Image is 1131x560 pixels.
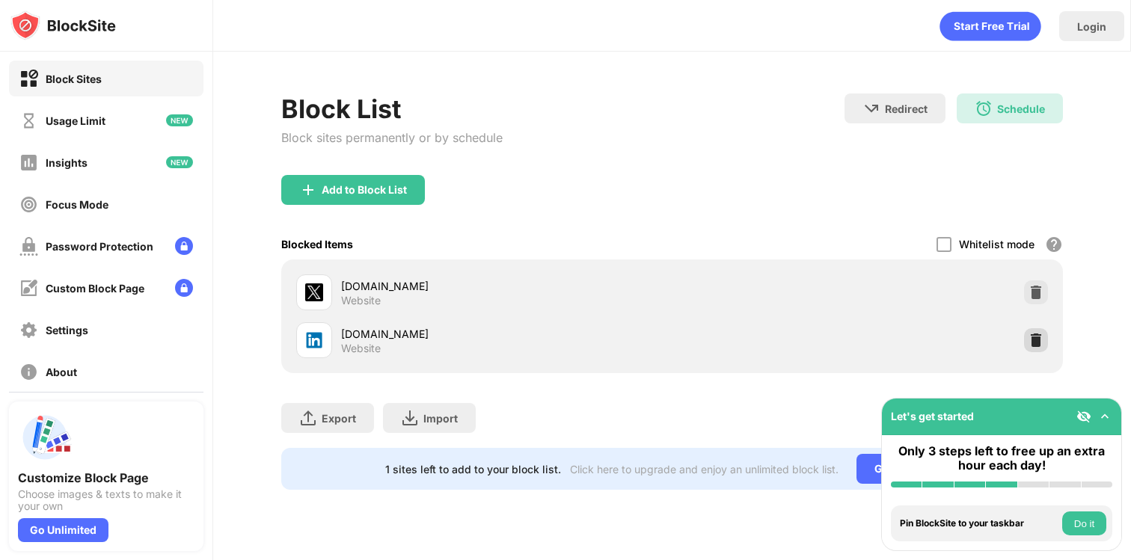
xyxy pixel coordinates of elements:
img: lock-menu.svg [175,279,193,297]
div: Let's get started [891,410,974,422]
div: Export [322,412,356,425]
div: Block sites permanently or by schedule [281,130,503,145]
img: eye-not-visible.svg [1076,409,1091,424]
div: Click here to upgrade and enjoy an unlimited block list. [570,463,839,476]
div: 1 sites left to add to your block list. [385,463,561,476]
img: insights-off.svg [19,153,38,172]
div: Import [423,412,458,425]
div: animation [940,11,1041,41]
img: password-protection-off.svg [19,237,38,256]
img: time-usage-off.svg [19,111,38,130]
img: block-on.svg [19,70,38,88]
img: lock-menu.svg [175,237,193,255]
div: About [46,366,77,378]
img: focus-off.svg [19,195,38,214]
div: Insights [46,156,88,169]
img: logo-blocksite.svg [10,10,116,40]
div: Block Sites [46,73,102,85]
img: new-icon.svg [166,156,193,168]
img: push-custom-page.svg [18,410,72,464]
div: [DOMAIN_NAME] [341,326,672,342]
img: favicons [305,283,323,301]
div: Schedule [997,102,1045,115]
div: Whitelist mode [959,238,1035,250]
div: Go Unlimited [856,454,959,484]
div: Only 3 steps left to free up an extra hour each day! [891,444,1112,473]
div: Blocked Items [281,238,353,250]
div: Block List [281,93,503,124]
div: Pin BlockSite to your taskbar [900,518,1058,529]
div: Password Protection [46,240,153,253]
div: Website [341,294,381,307]
img: about-off.svg [19,363,38,381]
div: Usage Limit [46,114,105,127]
button: Do it [1062,511,1106,535]
div: Settings [46,324,88,336]
div: Customize Block Page [18,470,194,485]
div: Choose images & texts to make it your own [18,488,194,512]
img: omni-setup-toggle.svg [1097,409,1112,424]
div: Redirect [885,102,928,115]
div: Login [1077,20,1106,33]
div: [DOMAIN_NAME] [341,278,672,294]
img: customize-block-page-off.svg [19,279,38,298]
div: Focus Mode [46,198,108,211]
div: Add to Block List [322,184,407,196]
div: Go Unlimited [18,518,108,542]
img: new-icon.svg [166,114,193,126]
img: settings-off.svg [19,321,38,339]
div: Website [341,342,381,355]
img: favicons [305,331,323,349]
div: Custom Block Page [46,282,144,295]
